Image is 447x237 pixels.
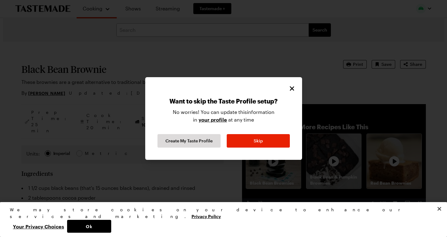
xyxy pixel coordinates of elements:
button: Skip Taste Profile [227,134,290,148]
div: We may store cookies on your device to enhance our services and marketing. [10,206,432,220]
a: More information about your privacy, opens in a new tab [191,213,221,219]
button: Your Privacy Choices [10,220,67,233]
span: Create My Taste Profile [165,138,213,144]
button: Continue Taste Profile [157,134,221,148]
button: Ok [67,220,111,233]
button: Close [433,202,446,216]
p: Want to skip the Taste Profile setup? [169,97,278,108]
span: Skip [254,138,263,144]
a: your profile [199,116,227,123]
div: Privacy [10,206,432,233]
button: Close [288,85,296,92]
p: No worries! You can update this information in at any time [173,108,275,128]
